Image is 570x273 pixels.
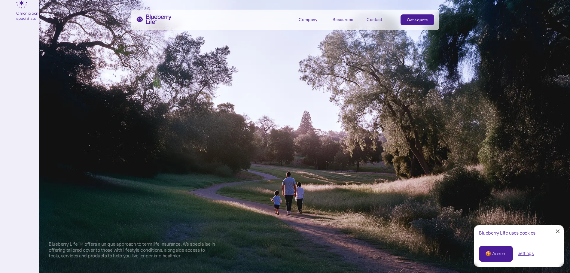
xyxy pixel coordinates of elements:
[333,14,360,24] div: Resources
[552,225,564,237] a: Close Cookie Popup
[299,17,317,22] div: Company
[518,250,534,257] a: Settings
[136,14,172,24] a: home
[16,11,49,21] div: Chronic condition specialists
[479,246,513,262] a: 🍪 Accept
[333,17,353,22] div: Resources
[299,14,326,24] div: Company
[49,241,216,259] p: Blueberry Life™️ offers a unique approach to term life insurance. We specialise in offering tailo...
[367,14,394,24] a: Contact
[407,17,428,23] div: Get a quote
[479,230,559,236] div: Blueberry Life uses cookies
[367,17,382,22] div: Contact
[401,14,434,25] a: Get a quote
[485,250,507,257] div: 🍪 Accept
